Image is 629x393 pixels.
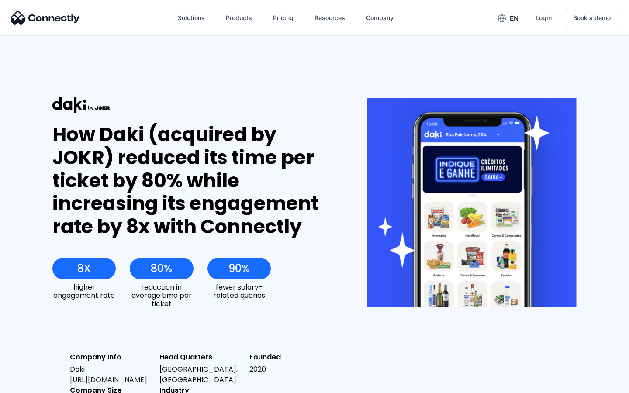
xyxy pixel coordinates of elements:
div: Company [366,12,394,24]
a: [URL][DOMAIN_NAME] [70,375,147,385]
div: How Daki (acquired by JOKR) reduced its time per ticket by 80% while increasing its engagement ra... [52,123,335,238]
div: Solutions [178,12,205,24]
div: Company Info [70,352,152,362]
div: Daki [70,364,152,385]
div: 2020 [249,364,332,375]
div: en [510,12,518,24]
div: Founded [249,352,332,362]
img: Connectly Logo [11,11,80,25]
a: Book a demo [566,8,618,28]
div: higher engagement rate [52,283,116,300]
div: fewer salary-related queries [207,283,271,300]
div: 80% [151,262,172,275]
ul: Language list [17,378,52,390]
div: Head Quarters [159,352,242,362]
div: Resources [314,12,345,24]
div: [GEOGRAPHIC_DATA], [GEOGRAPHIC_DATA] [159,364,242,385]
a: Login [529,7,559,28]
div: 8X [77,262,91,275]
div: Login [536,12,552,24]
div: Pricing [273,12,294,24]
div: reduction in average time per ticket [130,283,193,308]
a: Pricing [266,7,301,28]
div: 90% [228,262,250,275]
div: Products [226,12,252,24]
aside: Language selected: English [9,378,52,390]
